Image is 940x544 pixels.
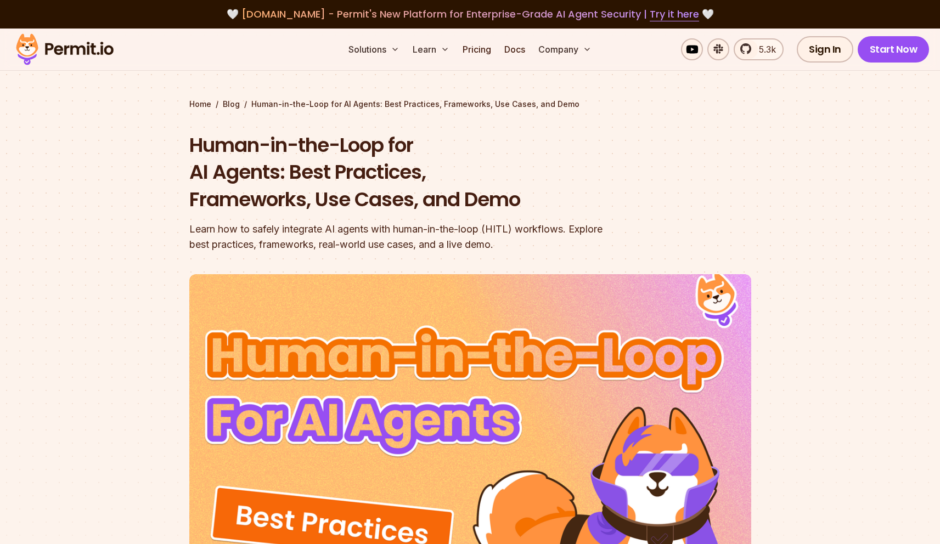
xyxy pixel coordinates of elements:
h1: Human-in-the-Loop for AI Agents: Best Practices, Frameworks, Use Cases, and Demo [189,132,611,213]
a: Blog [223,99,240,110]
div: 🤍 🤍 [26,7,914,22]
button: Solutions [344,38,404,60]
button: Company [534,38,596,60]
a: Sign In [797,36,853,63]
img: Permit logo [11,31,119,68]
a: Try it here [650,7,699,21]
a: 5.3k [734,38,784,60]
div: Learn how to safely integrate AI agents with human-in-the-loop (HITL) workflows. Explore best pra... [189,222,611,252]
span: [DOMAIN_NAME] - Permit's New Platform for Enterprise-Grade AI Agent Security | [241,7,699,21]
a: Pricing [458,38,496,60]
span: 5.3k [752,43,776,56]
div: / / [189,99,751,110]
a: Docs [500,38,530,60]
button: Learn [408,38,454,60]
a: Home [189,99,211,110]
a: Start Now [858,36,930,63]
